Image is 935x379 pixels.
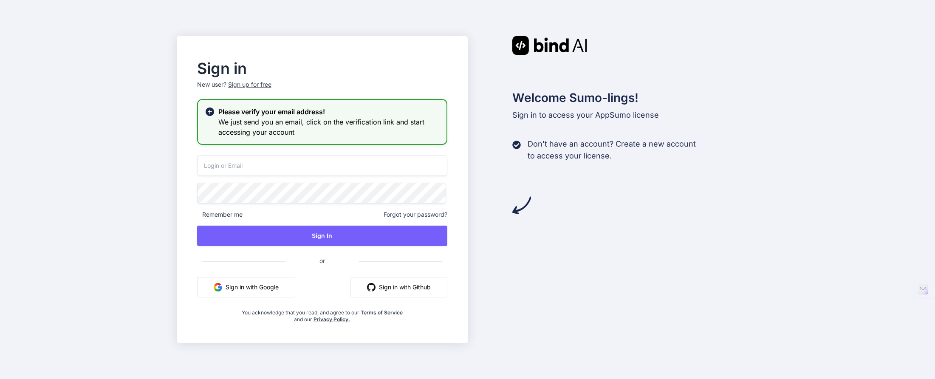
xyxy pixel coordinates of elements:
[218,107,440,117] h2: Please verify your email address!
[512,109,759,121] p: Sign in to access your AppSumo license
[228,80,271,89] div: Sign up for free
[239,304,406,323] div: You acknowledge that you read, and agree to our and our
[197,62,447,75] h2: Sign in
[197,226,447,246] button: Sign In
[197,80,447,99] p: New user?
[512,196,531,215] img: arrow
[285,250,359,271] span: or
[528,138,696,162] p: Don't have an account? Create a new account to access your license.
[512,36,587,55] img: Bind AI logo
[197,210,243,219] span: Remember me
[197,277,295,297] button: Sign in with Google
[512,89,759,107] h2: Welcome Sumo-lings!
[367,283,376,291] img: github
[218,117,440,137] h3: We just send you an email, click on the verification link and start accessing your account
[350,277,447,297] button: Sign in with Github
[314,316,350,322] a: Privacy Policy.
[214,283,222,291] img: google
[384,210,447,219] span: Forgot your password?
[361,309,403,316] a: Terms of Service
[197,155,447,176] input: Login or Email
